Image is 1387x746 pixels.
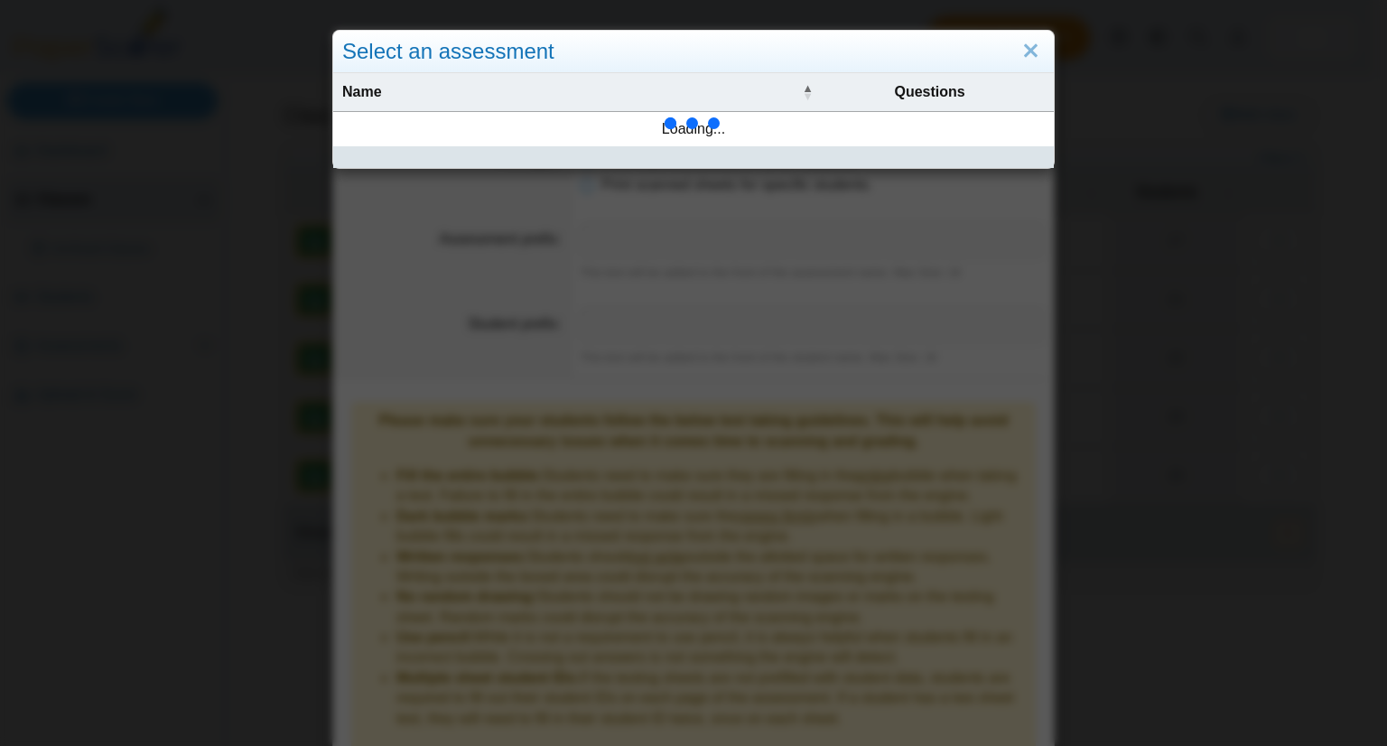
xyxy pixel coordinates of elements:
[333,112,1054,146] td: Loading...
[1017,36,1045,67] a: Close
[333,31,1054,73] div: Select an assessment
[894,84,964,99] span: Questions
[342,84,382,99] span: Name
[802,73,813,111] span: Name : Activate to invert sorting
